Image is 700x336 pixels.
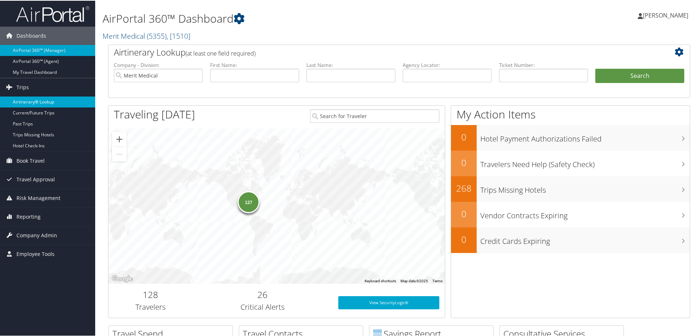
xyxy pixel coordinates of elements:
label: Last Name: [306,61,395,68]
span: (at least one field required) [186,49,256,57]
a: Merit Medical [103,30,190,40]
span: [PERSON_NAME] [643,11,688,19]
a: 0Travelers Need Help (Safety Check) [451,150,690,175]
h3: Trips Missing Hotels [480,181,690,195]
label: Company - Division: [114,61,203,68]
a: Terms (opens in new tab) [432,278,443,282]
span: Company Admin [16,226,57,244]
a: Open this area in Google Maps (opens a new window) [110,273,134,283]
h3: Credit Cards Expiring [480,232,690,246]
h2: Airtinerary Lookup [114,45,636,58]
input: Search for Traveler [310,109,439,122]
label: Agency Locator: [403,61,492,68]
span: Reporting [16,207,41,225]
h2: 0 [451,156,477,168]
label: First Name: [210,61,299,68]
a: 0Vendor Contracts Expiring [451,201,690,227]
h3: Hotel Payment Authorizations Failed [480,129,690,143]
h1: AirPortal 360™ Dashboard [103,10,498,26]
h2: 0 [451,207,477,219]
span: Risk Management [16,188,60,207]
a: 0Credit Cards Expiring [451,227,690,252]
button: Zoom out [112,146,127,161]
button: Keyboard shortcuts [365,278,396,283]
a: View SecurityLogic® [338,295,439,309]
h1: My Action Items [451,106,690,121]
span: Dashboards [16,26,46,44]
button: Search [595,68,684,83]
span: Trips [16,78,29,96]
div: 127 [238,190,260,212]
h2: 268 [451,181,477,194]
h3: Travelers Need Help (Safety Check) [480,155,690,169]
a: 268Trips Missing Hotels [451,175,690,201]
label: Ticket Number: [499,61,588,68]
button: Zoom in [112,131,127,146]
span: , [ 1510 ] [167,30,190,40]
span: ( 5355 ) [147,30,167,40]
h2: 0 [451,130,477,143]
a: 0Hotel Payment Authorizations Failed [451,124,690,150]
span: Employee Tools [16,244,55,263]
h3: Travelers [114,301,187,312]
img: Google [110,273,134,283]
h2: 128 [114,288,187,300]
span: Book Travel [16,151,45,169]
h2: 0 [451,233,477,245]
h2: 26 [198,288,327,300]
h3: Critical Alerts [198,301,327,312]
span: Map data ©2025 [401,278,428,282]
img: airportal-logo.png [16,5,89,22]
a: [PERSON_NAME] [638,4,696,26]
h3: Vendor Contracts Expiring [480,206,690,220]
span: Travel Approval [16,170,55,188]
h1: Traveling [DATE] [114,106,195,121]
